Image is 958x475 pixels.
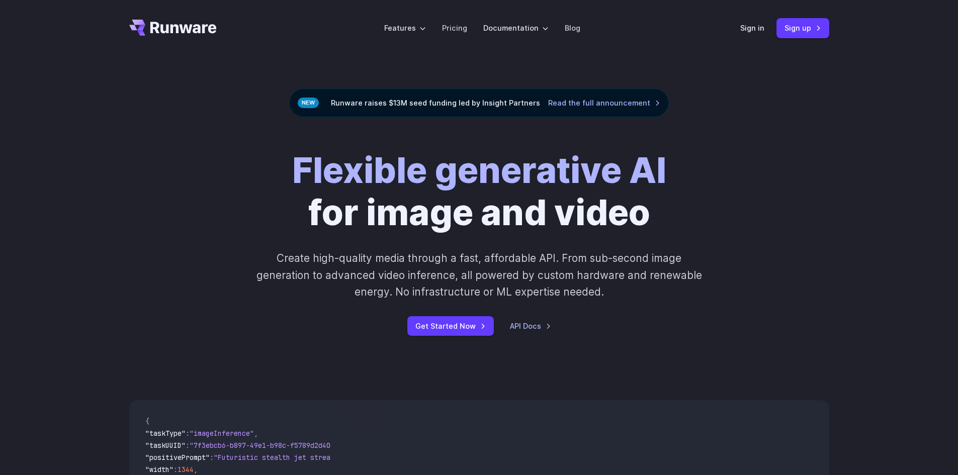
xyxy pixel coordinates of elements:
span: "7f3ebcb6-b897-49e1-b98c-f5789d2d40d7" [190,441,342,450]
span: "taskUUID" [145,441,186,450]
a: Get Started Now [407,316,494,336]
span: "taskType" [145,429,186,438]
span: "Futuristic stealth jet streaking through a neon-lit cityscape with glowing purple exhaust" [214,453,580,462]
label: Features [384,22,426,34]
h1: for image and video [292,149,666,234]
div: Runware raises $13M seed funding led by Insight Partners [289,88,669,117]
span: "positivePrompt" [145,453,210,462]
a: API Docs [510,320,551,332]
span: "width" [145,465,173,474]
span: 1344 [178,465,194,474]
a: Sign in [740,22,764,34]
span: , [254,429,258,438]
a: Sign up [776,18,829,38]
span: : [210,453,214,462]
span: : [186,429,190,438]
a: Pricing [442,22,467,34]
span: : [186,441,190,450]
a: Blog [565,22,580,34]
a: Read the full announcement [548,97,660,109]
a: Go to / [129,20,217,36]
p: Create high-quality media through a fast, affordable API. From sub-second image generation to adv... [255,250,703,300]
strong: Flexible generative AI [292,149,666,192]
span: "imageInference" [190,429,254,438]
span: { [145,417,149,426]
span: : [173,465,178,474]
span: , [194,465,198,474]
label: Documentation [483,22,549,34]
